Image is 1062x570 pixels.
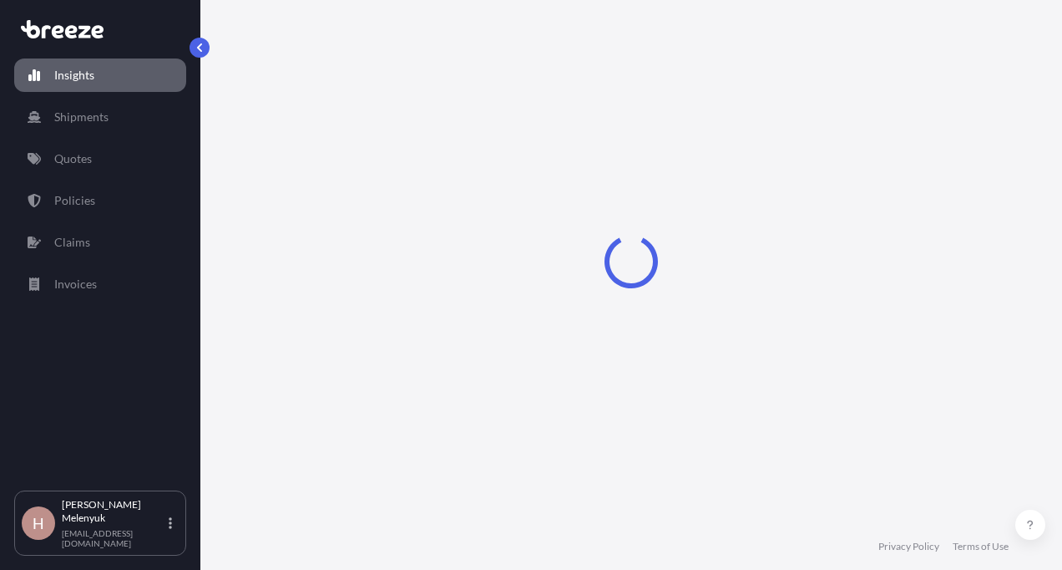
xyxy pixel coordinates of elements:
[54,192,95,209] p: Policies
[953,540,1009,553] a: Terms of Use
[54,276,97,293] p: Invoices
[54,67,94,84] p: Insights
[14,267,186,301] a: Invoices
[33,515,44,532] span: H
[14,59,186,92] a: Insights
[62,528,165,548] p: [EMAIL_ADDRESS][DOMAIN_NAME]
[14,226,186,259] a: Claims
[14,184,186,217] a: Policies
[54,150,92,167] p: Quotes
[878,540,939,553] a: Privacy Policy
[54,109,109,125] p: Shipments
[14,100,186,134] a: Shipments
[54,234,90,251] p: Claims
[62,498,165,525] p: [PERSON_NAME] Melenyuk
[14,142,186,176] a: Quotes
